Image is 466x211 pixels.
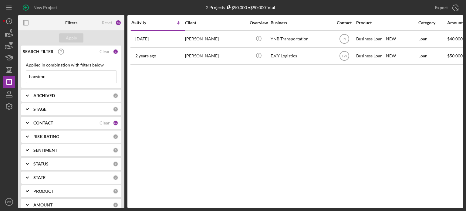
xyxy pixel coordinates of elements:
[113,161,118,167] div: 0
[33,175,46,180] b: STATE
[206,5,275,10] div: 2 Projects • $90,000 Total
[7,200,11,204] text: CS
[3,196,15,208] button: CS
[341,54,347,58] text: TW
[271,20,331,25] div: Business
[356,20,417,25] div: Product
[33,107,46,112] b: STAGE
[447,36,463,41] span: $40,000
[435,2,448,14] div: Export
[65,20,77,25] b: Filters
[33,93,55,98] b: ARCHIVED
[33,189,53,194] b: PRODUCT
[113,202,118,208] div: 0
[102,20,112,25] div: Reset
[33,121,53,125] b: CONTACT
[100,49,110,54] div: Clear
[429,2,463,14] button: Export
[185,20,246,25] div: Client
[135,53,156,58] time: 2023-11-21 18:23
[113,120,118,126] div: 45
[66,33,77,43] div: Apply
[447,53,463,58] span: $50,000
[225,5,247,10] div: $90,000
[18,2,63,14] button: New Project
[418,20,447,25] div: Category
[100,121,110,125] div: Clear
[115,20,121,26] div: 46
[33,148,57,153] b: SENTIMENT
[113,148,118,153] div: 0
[113,189,118,194] div: 0
[113,134,118,139] div: 0
[418,48,447,64] div: Loan
[59,33,83,43] button: Apply
[113,49,118,54] div: 1
[356,31,417,47] div: Business Loan - NEW
[418,31,447,47] div: Loan
[26,63,117,67] div: Applied in combination with filters below
[185,48,246,64] div: [PERSON_NAME]
[23,49,53,54] b: SEARCH FILTER
[33,202,52,207] b: AMOUNT
[113,107,118,112] div: 0
[247,20,270,25] div: Overview
[343,37,346,41] text: IN
[113,175,118,180] div: 0
[271,31,331,47] div: YNB Transportation
[271,48,331,64] div: E.V.Y Logistics
[356,48,417,64] div: Business Loan - NEW
[33,162,49,166] b: STATUS
[135,36,149,41] time: 2025-04-29 20:16
[131,20,158,25] div: Activity
[33,2,57,14] div: New Project
[113,93,118,98] div: 0
[185,31,246,47] div: [PERSON_NAME]
[33,134,59,139] b: RISK RATING
[333,20,356,25] div: Contact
